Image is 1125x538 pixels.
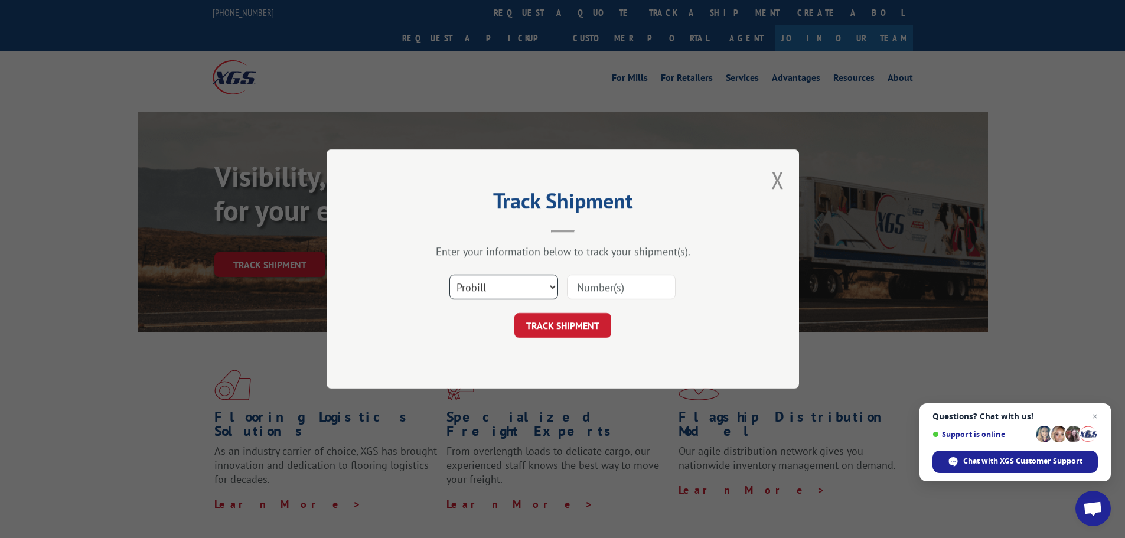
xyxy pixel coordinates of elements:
[963,456,1082,467] span: Chat with XGS Customer Support
[932,451,1098,473] div: Chat with XGS Customer Support
[386,244,740,258] div: Enter your information below to track your shipment(s).
[514,313,611,338] button: TRACK SHIPMENT
[1088,409,1102,423] span: Close chat
[386,193,740,215] h2: Track Shipment
[771,164,784,195] button: Close modal
[1075,491,1111,526] div: Open chat
[932,412,1098,421] span: Questions? Chat with us!
[932,430,1032,439] span: Support is online
[567,275,676,299] input: Number(s)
